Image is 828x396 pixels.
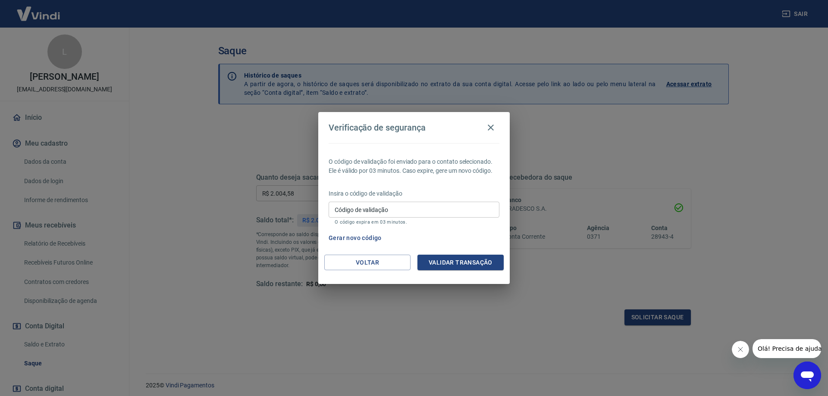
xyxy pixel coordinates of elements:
iframe: Button to launch messaging window [793,362,821,389]
span: Olá! Precisa de ajuda? [5,6,72,13]
p: O código expira em 03 minutos. [335,219,493,225]
h4: Verificação de segurança [329,122,426,133]
p: O código de validação foi enviado para o contato selecionado. Ele é válido por 03 minutos. Caso e... [329,157,499,175]
button: Validar transação [417,255,504,271]
iframe: Close message [732,341,749,358]
iframe: Message from company [753,339,821,358]
button: Gerar novo código [325,230,385,246]
button: Voltar [324,255,411,271]
p: Insira o código de validação [329,189,499,198]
